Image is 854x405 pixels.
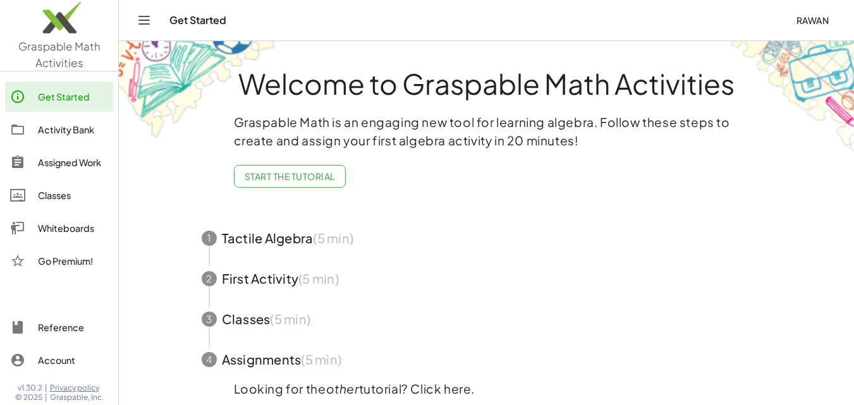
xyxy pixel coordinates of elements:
[45,383,47,393] span: |
[186,339,787,380] button: 4Assignments(5 min)
[38,253,108,269] div: Go Premium!
[5,312,113,342] a: Reference
[5,114,113,145] a: Activity Bank
[5,213,113,243] a: Whiteboards
[202,352,217,367] div: 4
[15,392,42,402] span: © 2025
[245,171,335,182] span: Start the Tutorial
[326,381,359,396] em: other
[38,122,108,137] div: Activity Bank
[234,380,740,398] p: Looking for the tutorial? Click here.
[234,113,740,150] p: Graspable Math is an engaging new tool for learning algebra. Follow these steps to create and ass...
[5,345,113,375] a: Account
[178,69,795,98] h1: Welcome to Graspable Math Activities
[5,147,113,178] a: Assigned Work
[186,258,787,299] button: 2First Activity(5 min)
[202,231,217,246] div: 1
[50,383,104,393] a: Privacy policy
[50,392,104,402] span: Graspable, Inc.
[38,89,108,104] div: Get Started
[38,320,108,335] div: Reference
[18,383,42,393] span: v1.30.2
[5,180,113,210] a: Classes
[186,299,787,339] button: 3Classes(5 min)
[45,392,47,402] span: |
[38,221,108,236] div: Whiteboards
[119,40,277,140] img: get-started-bg-ul-Ceg4j33I.png
[38,353,108,368] div: Account
[38,188,108,203] div: Classes
[202,271,217,286] div: 2
[202,311,217,327] div: 3
[234,165,346,188] button: Start the Tutorial
[18,39,101,70] span: Graspable Math Activities
[38,155,108,170] div: Assigned Work
[186,218,787,258] button: 1Tactile Algebra(5 min)
[786,9,839,32] button: Rawan
[796,15,829,26] span: Rawan
[134,10,154,30] button: Toggle navigation
[5,82,113,112] a: Get Started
